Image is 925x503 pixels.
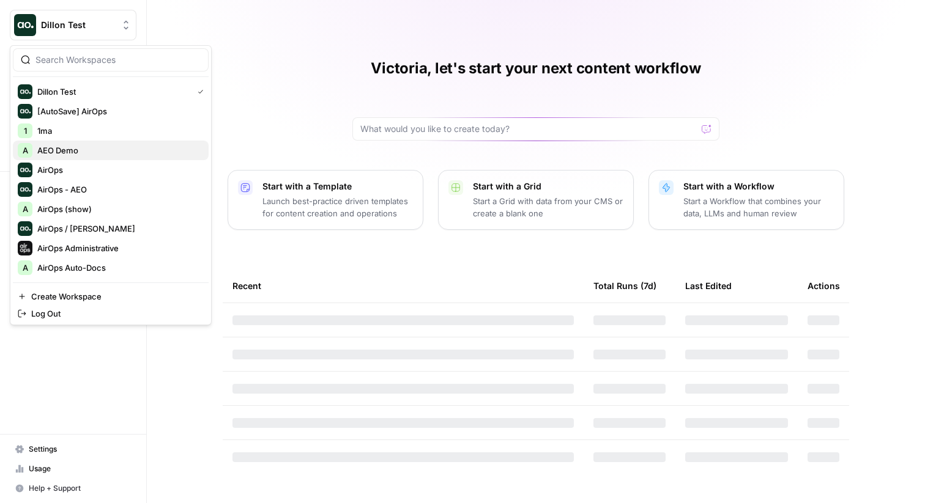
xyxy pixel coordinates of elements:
[683,195,834,219] p: Start a Workflow that combines your data, LLMs and human review
[31,290,199,303] span: Create Workspace
[37,262,199,274] span: AirOps Auto-Docs
[685,269,732,303] div: Last Edited
[228,170,423,230] button: Start with a TemplateLaunch best-practice driven templates for content creation and operations
[23,262,28,274] span: A
[360,123,697,135] input: What would you like to create today?
[808,269,840,303] div: Actions
[23,203,28,215] span: A
[35,54,201,66] input: Search Workspaces
[593,269,656,303] div: Total Runs (7d)
[13,305,209,322] a: Log Out
[683,180,834,193] p: Start with a Workflow
[18,221,32,236] img: AirOps / Nicholas Cabral Logo
[37,242,199,254] span: AirOps Administrative
[18,84,32,99] img: Dillon Test Logo
[13,288,209,305] a: Create Workspace
[37,86,188,98] span: Dillon Test
[18,182,32,197] img: AirOps - AEO Logo
[10,439,136,459] a: Settings
[23,144,28,156] span: A
[10,459,136,479] a: Usage
[473,195,623,219] p: Start a Grid with data from your CMS or create a blank one
[37,105,199,117] span: [AutoSave] AirOps
[37,144,199,156] span: AEO Demo
[29,483,131,494] span: Help + Support
[24,125,27,137] span: 1
[262,180,413,193] p: Start with a Template
[438,170,634,230] button: Start with a GridStart a Grid with data from your CMS or create a blank one
[37,222,199,235] span: AirOps / [PERSON_NAME]
[37,183,199,196] span: AirOps - AEO
[29,463,131,474] span: Usage
[10,479,136,498] button: Help + Support
[31,307,199,320] span: Log Out
[29,444,131,455] span: Settings
[232,269,574,303] div: Recent
[18,104,32,119] img: [AutoSave] AirOps Logo
[37,125,199,137] span: 1ma
[648,170,844,230] button: Start with a WorkflowStart a Workflow that combines your data, LLMs and human review
[371,59,700,78] h1: Victoria, let's start your next content workflow
[10,45,212,325] div: Workspace: Dillon Test
[10,10,136,40] button: Workspace: Dillon Test
[14,14,36,36] img: Dillon Test Logo
[18,241,32,255] img: AirOps Administrative Logo
[41,19,115,31] span: Dillon Test
[262,195,413,219] p: Launch best-practice driven templates for content creation and operations
[37,203,199,215] span: AirOps (show)
[473,180,623,193] p: Start with a Grid
[37,164,199,176] span: AirOps
[18,163,32,177] img: AirOps Logo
